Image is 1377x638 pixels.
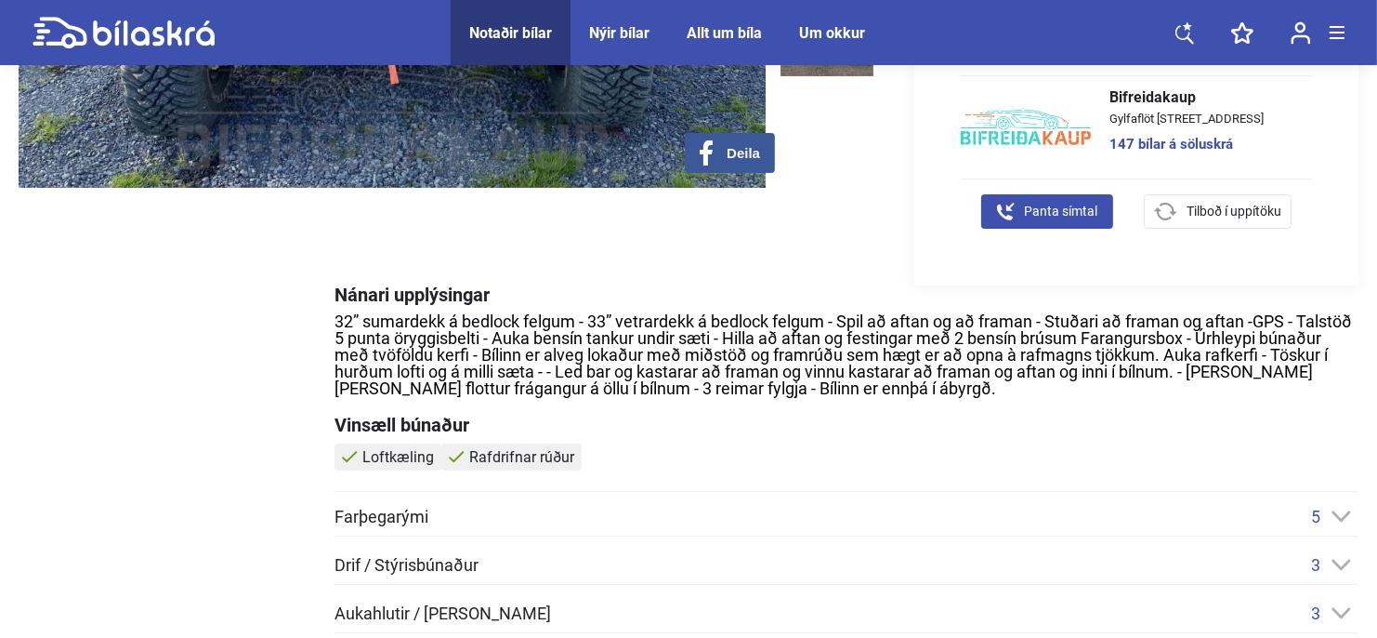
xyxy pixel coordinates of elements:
[334,286,1358,304] div: Nánari upplýsingar
[334,605,551,622] span: Aukahlutir / [PERSON_NAME]
[1109,113,1264,125] span: Gylfaflöt [STREET_ADDRESS]
[687,24,762,42] a: Allt um bíla
[1311,507,1320,526] span: 5
[1291,21,1311,45] img: user-login.svg
[334,313,1358,397] div: 32” sumardekk á bedlock felgum - 33” vetrardekk á bedlock felgum - Spil að aftan og að framan - S...
[1024,202,1097,221] span: Panta símtal
[334,509,428,525] span: Farþegarými
[469,448,574,466] span: Rafdrifnar rúður
[469,24,552,42] a: Notaðir bílar
[1311,555,1320,575] span: 3
[727,145,760,162] span: Deila
[589,24,649,42] a: Nýir bílar
[1311,604,1320,623] span: 3
[334,416,1358,434] div: Vinsæll búnaður
[799,24,865,42] a: Um okkur
[1109,90,1264,105] span: Bifreidakaup
[362,448,434,466] span: Loftkæling
[334,557,479,574] span: Drif / Stýrisbúnaður
[685,133,775,173] button: Deila
[1187,202,1281,221] span: Tilboð í uppítöku
[1109,138,1264,152] a: 147 bílar á söluskrá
